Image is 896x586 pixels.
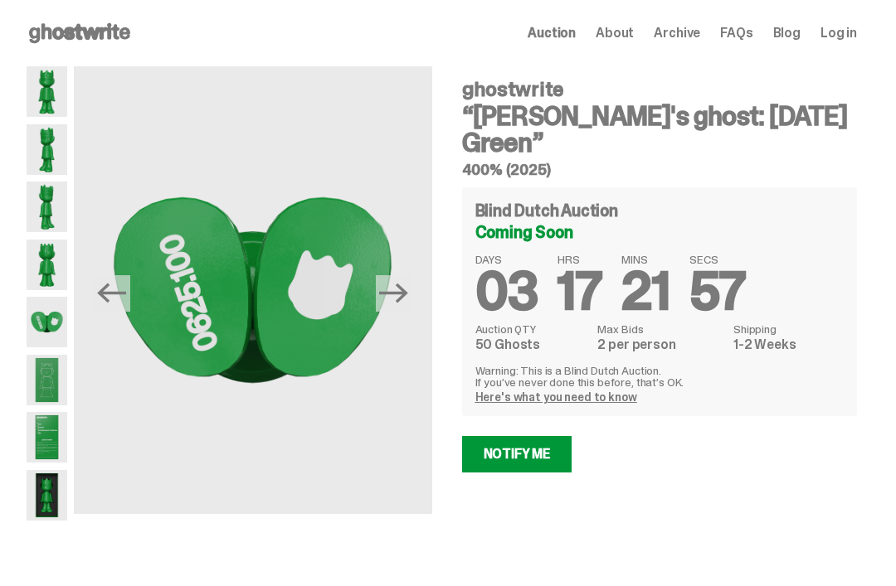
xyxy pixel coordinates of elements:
span: HRS [558,254,601,265]
img: Schrodinger_Green_Hero_1.png [27,66,67,117]
p: Warning: This is a Blind Dutch Auction. If you’ve never done this before, that’s OK. [475,365,845,388]
button: Previous [94,275,130,312]
img: Schrodinger_Green_Hero_13.png [27,470,67,521]
h4: Blind Dutch Auction [475,202,618,219]
img: Schrodinger_Green_Hero_7.png [74,66,432,514]
a: Auction [528,27,576,40]
img: Schrodinger_Green_Hero_7.png [27,297,67,347]
dd: 2 per person [597,338,723,351]
img: Schrodinger_Green_Hero_6.png [27,240,67,290]
dt: Max Bids [597,323,723,335]
a: Notify Me [462,436,572,472]
h5: 400% (2025) [462,162,858,177]
h4: ghostwrite [462,80,858,99]
span: MINS [621,254,670,265]
dt: Shipping [733,323,844,335]
img: Schrodinger_Green_Hero_12.png [27,412,67,463]
img: Schrodinger_Green_Hero_3.png [27,182,67,232]
a: Log in [821,27,857,40]
button: Next [376,275,412,312]
a: FAQs [720,27,752,40]
a: Archive [654,27,700,40]
a: About [596,27,634,40]
img: Schrodinger_Green_Hero_2.png [27,124,67,175]
dd: 1-2 Weeks [733,338,844,351]
dt: Auction QTY [475,323,588,335]
span: SECS [689,254,746,265]
span: 57 [689,257,746,326]
span: 17 [558,257,601,326]
a: Blog [773,27,801,40]
span: DAYS [475,254,538,265]
span: 21 [621,257,670,326]
div: Coming Soon [475,224,845,240]
a: Here's what you need to know [475,390,637,404]
img: Schrodinger_Green_Hero_9.png [27,355,67,405]
dd: 50 Ghosts [475,338,588,351]
span: 03 [475,257,538,326]
h3: “[PERSON_NAME]'s ghost: [DATE] Green” [462,103,858,156]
